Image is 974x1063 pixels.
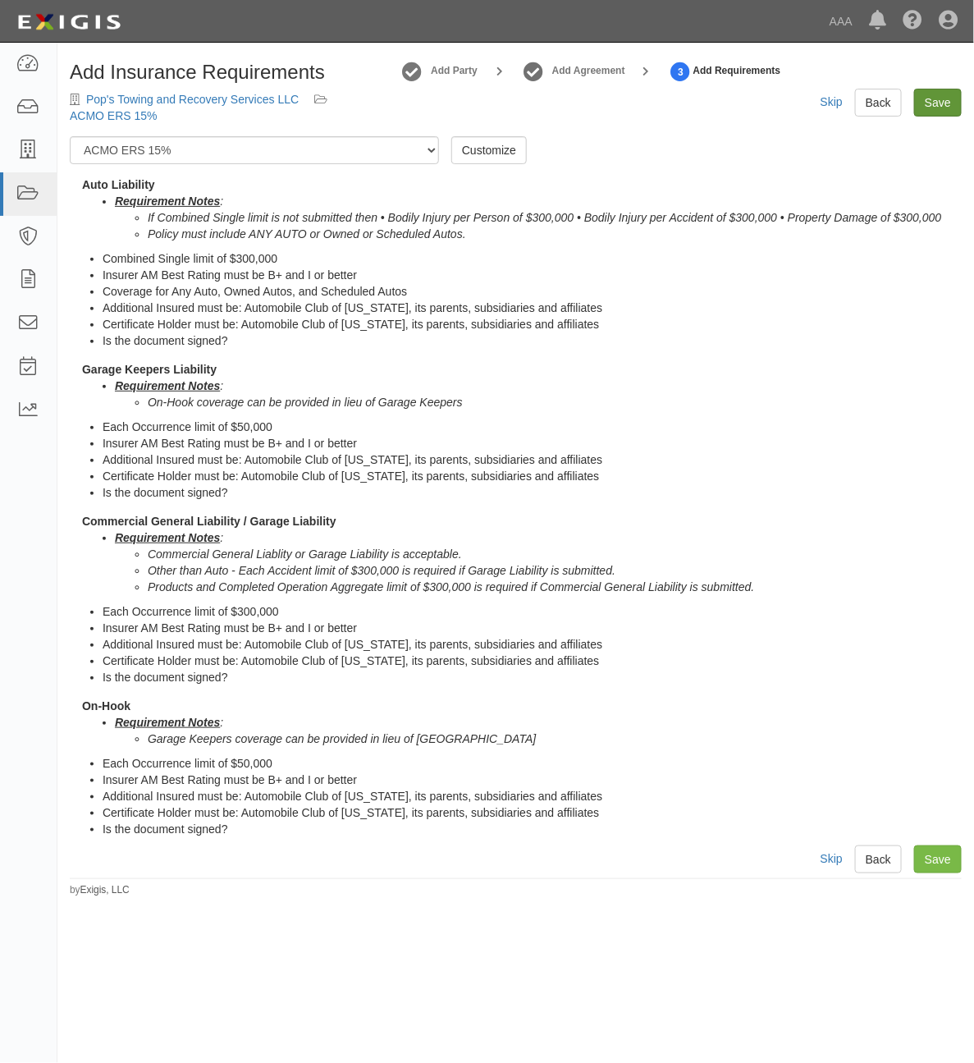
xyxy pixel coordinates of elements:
[148,731,962,747] li: Garage Keepers coverage can be provided in lieu of [GEOGRAPHIC_DATA]
[821,95,843,108] a: Skip
[669,53,693,89] a: Set Requirements
[103,821,962,837] li: Is the document signed?
[855,845,902,873] a: Back
[115,379,220,392] u: Requirement Notes
[12,7,126,37] img: logo-5460c22ac91f19d4615b14bd174203de0afe785f0fc80cf4dbbc73dc1793850b.png
[103,316,962,332] li: Certificate Holder must be: Automobile Club of [US_STATE], its parents, subsidiaries and affiliates
[82,363,217,376] strong: Garage Keepers Liability
[821,852,843,865] a: Skip
[70,109,158,122] a: ACMO ERS 15%
[103,300,962,316] li: Additional Insured must be: Automobile Club of [US_STATE], its parents, subsidiaries and affiliates
[103,332,962,349] li: Is the document signed?
[103,451,962,468] li: Additional Insured must be: Automobile Club of [US_STATE], its parents, subsidiaries and affiliates
[431,64,478,78] a: Add Party
[431,65,478,76] strong: Add Party
[148,546,962,562] li: Commercial General Liablity or Garage Liability is acceptable.
[103,267,962,283] li: Insurer AM Best Rating must be B+ and I or better
[148,226,962,242] li: Policy must include ANY AUTO or Owned or Scheduled Autos.
[103,636,962,653] li: Additional Insured must be: Automobile Club of [US_STATE], its parents, subsidiaries and affiliates
[103,804,962,821] li: Certificate Holder must be: Automobile Club of [US_STATE], its parents, subsidiaries and affiliates
[103,669,962,685] li: Is the document signed?
[103,250,962,267] li: Combined Single limit of $300,000
[148,209,962,226] li: If Combined Single limit is not submitted then • Bodily Injury per Person of $300,000 • Bodily In...
[70,883,130,897] small: by
[103,755,962,772] li: Each Occurrence limit of $50,000
[148,562,962,579] li: Other than Auto - Each Accident limit of $300,000 is required if Garage Liability is submitted.
[103,419,962,435] li: Each Occurrence limit of $50,000
[115,531,220,544] u: Requirement Notes
[115,378,962,410] li: :
[669,62,693,82] strong: 3
[103,788,962,804] li: Additional Insured must be: Automobile Club of [US_STATE], its parents, subsidiaries and affiliates
[115,195,220,208] u: Requirement Notes
[80,884,130,896] a: Exigis, LLC
[115,716,220,729] u: Requirement Notes
[903,11,922,31] i: Help Center - Complianz
[86,93,299,106] a: Pop's Towing and Recovery Services LLC
[521,53,546,89] a: Add Agreement
[103,772,962,788] li: Insurer AM Best Rating must be B+ and I or better
[103,468,962,484] li: Certificate Holder must be: Automobile Club of [US_STATE], its parents, subsidiaries and affiliates
[115,714,962,747] li: :
[103,620,962,636] li: Insurer AM Best Rating must be B+ and I or better
[82,699,130,712] strong: On-Hook
[148,394,962,410] li: On-Hook coverage can be provided in lieu of Garage Keepers
[552,64,625,78] a: Add Agreement
[82,178,155,191] strong: Auto Liability
[914,845,962,873] a: Save
[148,579,962,595] li: Products and Completed Operation Aggregate limit of $300,000 is required if Commercial General Li...
[103,435,962,451] li: Insurer AM Best Rating must be B+ and I or better
[103,653,962,669] li: Certificate Holder must be: Automobile Club of [US_STATE], its parents, subsidiaries and affiliates
[552,65,625,76] strong: Add Agreement
[451,136,527,164] a: Customize
[693,64,781,78] strong: Add Requirements
[103,484,962,501] li: Is the document signed?
[855,89,902,117] a: Back
[82,515,336,528] strong: Commercial General Liability / Garage Liability
[103,283,962,300] li: Coverage for Any Auto, Owned Autos, and Scheduled Autos
[115,529,962,595] li: :
[103,603,962,620] li: Each Occurrence limit of $300,000
[914,89,962,117] a: Save
[115,193,962,242] li: :
[70,62,350,83] h1: Add Insurance Requirements
[821,5,861,38] a: AAA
